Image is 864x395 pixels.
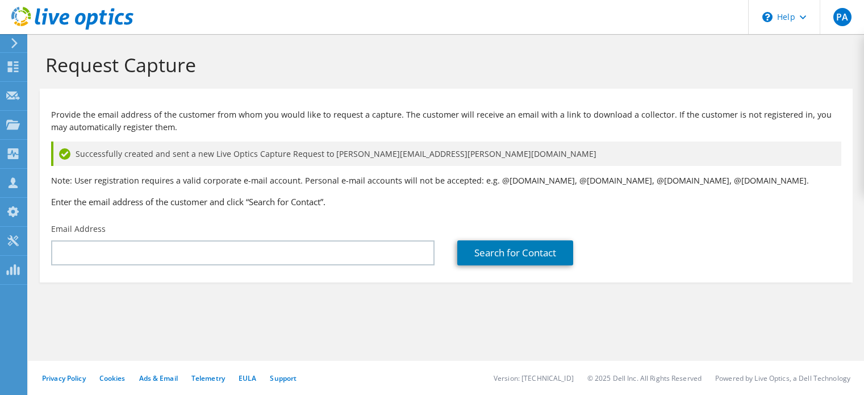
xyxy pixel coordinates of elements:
[494,373,574,383] li: Version: [TECHNICAL_ID]
[191,373,225,383] a: Telemetry
[270,373,297,383] a: Support
[76,148,596,160] span: Successfully created and sent a new Live Optics Capture Request to [PERSON_NAME][EMAIL_ADDRESS][P...
[139,373,178,383] a: Ads & Email
[762,12,773,22] svg: \n
[51,174,841,187] p: Note: User registration requires a valid corporate e-mail account. Personal e-mail accounts will ...
[457,240,573,265] a: Search for Contact
[51,109,841,134] p: Provide the email address of the customer from whom you would like to request a capture. The cust...
[51,223,106,235] label: Email Address
[833,8,852,26] span: PA
[99,373,126,383] a: Cookies
[239,373,256,383] a: EULA
[51,196,841,208] h3: Enter the email address of the customer and click “Search for Contact”.
[45,53,841,77] h1: Request Capture
[42,373,86,383] a: Privacy Policy
[587,373,702,383] li: © 2025 Dell Inc. All Rights Reserved
[715,373,850,383] li: Powered by Live Optics, a Dell Technology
